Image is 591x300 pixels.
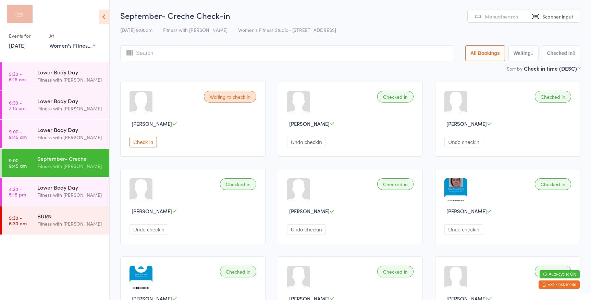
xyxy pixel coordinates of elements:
a: 9:00 -9:45 amLower Body DayFitness with [PERSON_NAME] [2,120,109,148]
div: Checked in [377,266,414,277]
div: BURN [37,212,103,220]
time: 9:00 - 9:45 am [9,129,27,140]
div: Checked in [220,178,256,190]
span: [PERSON_NAME] [446,207,487,215]
img: Fitness with Zoe [7,5,33,23]
div: Fitness with [PERSON_NAME] [37,162,103,170]
button: Waiting1 [508,45,539,61]
div: 8 [572,50,575,56]
div: Checked in [535,91,571,103]
div: Fitness with [PERSON_NAME] [37,105,103,112]
button: Undo checkin [130,224,168,235]
div: Check in time (DESC) [524,64,580,72]
button: Checked in8 [542,45,581,61]
span: Fitness with [PERSON_NAME] [163,26,227,33]
time: 4:30 - 5:15 pm [9,186,26,197]
button: Undo checkin [287,137,326,147]
img: image1747278123.png [130,266,152,289]
button: Undo checkin [444,137,483,147]
a: 9:00 -9:45 amSeptember- CrecheFitness with [PERSON_NAME] [2,149,109,177]
a: 5:30 -6:15 amLower Body DayFitness with [PERSON_NAME] [2,62,109,91]
div: Checked in [220,266,256,277]
a: [DATE] [9,41,26,49]
span: [PERSON_NAME] [132,207,172,215]
label: Sort by [507,65,522,72]
a: 6:30 -7:15 amLower Body DayFitness with [PERSON_NAME] [2,91,109,119]
div: Lower Body Day [37,126,103,133]
button: Undo checkin [287,224,326,235]
img: image1752303315.png [444,178,467,201]
button: Check in [130,137,157,147]
button: Undo checkin [444,224,483,235]
span: Women's Fitness Studio- [STREET_ADDRESS] [238,26,336,33]
time: 9:00 - 9:45 am [9,157,27,168]
time: 6:30 - 7:15 am [9,100,25,111]
div: Lower Body Day [37,183,103,191]
span: [PERSON_NAME] [289,207,330,215]
div: Fitness with [PERSON_NAME] [37,76,103,84]
button: Exit kiosk mode [539,280,580,289]
div: Checked in [377,178,414,190]
div: Checked in [535,266,571,277]
a: 4:30 -5:15 pmLower Body DayFitness with [PERSON_NAME] [2,178,109,206]
div: Checked in [535,178,571,190]
div: At [49,30,96,41]
button: Auto-cycle: ON [540,270,580,278]
div: September- Creche [37,155,103,162]
div: Fitness with [PERSON_NAME] [37,133,103,141]
div: Lower Body Day [37,97,103,105]
input: Search [120,45,454,61]
a: 5:30 -6:30 pmBURNFitness with [PERSON_NAME] [2,206,109,235]
span: [DATE] 9:00am [120,26,152,33]
h2: September- Creche Check-in [120,10,580,21]
div: Waiting to check in [204,91,256,103]
div: Lower Body Day [37,68,103,76]
span: [PERSON_NAME] [446,120,487,127]
button: All Bookings [465,45,505,61]
div: Fitness with [PERSON_NAME] [37,220,103,228]
div: Women's Fitness Studio- [STREET_ADDRESS] [49,41,96,49]
span: [PERSON_NAME] [132,120,172,127]
time: 5:30 - 6:30 pm [9,215,27,226]
span: Manual search [485,13,518,20]
time: 5:30 - 6:15 am [9,71,26,82]
div: 1 [531,50,533,56]
span: Scanner input [542,13,573,20]
div: Events for [9,30,42,41]
div: Checked in [377,91,414,103]
div: Fitness with [PERSON_NAME] [37,191,103,199]
span: [PERSON_NAME] [289,120,330,127]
